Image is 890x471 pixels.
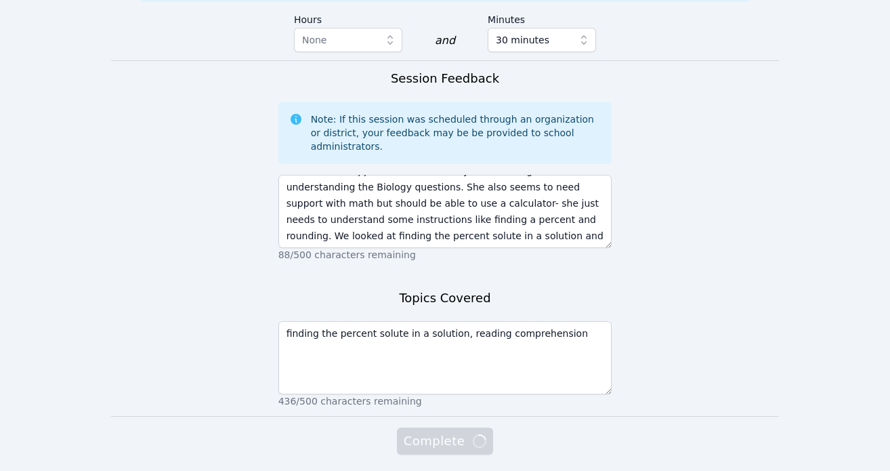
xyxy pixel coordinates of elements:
label: Hours [294,7,402,28]
span: Complete [404,432,486,451]
span: None [302,35,327,45]
div: and [435,33,455,49]
p: 436/500 characters remaining [278,394,612,408]
div: Note: If this session was scheduled through an organization or district, your feedback may be be ... [311,112,601,153]
h3: Session Feedback [391,69,499,88]
textarea: finding the percent solute in a solution, reading comprehension [278,321,612,394]
button: None [294,28,402,52]
label: Minutes [488,7,596,28]
h3: Topics Covered [399,289,490,308]
textarea: [PERSON_NAME] worked hard and tried her best but she is in need of some ELL support and had diffi... [278,175,612,248]
span: 30 minutes [496,32,549,48]
button: 30 minutes [488,28,596,52]
button: Complete [397,428,493,455]
p: 88/500 characters remaining [278,248,612,262]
